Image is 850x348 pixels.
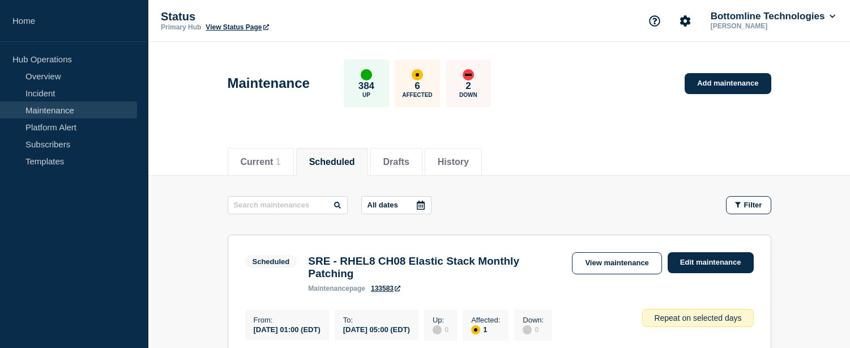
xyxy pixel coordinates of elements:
p: To : [343,316,410,324]
p: From : [254,316,321,324]
p: Affected [402,92,432,98]
span: Filter [744,201,762,209]
a: Edit maintenance [668,252,754,273]
div: Repeat on selected days [642,309,753,327]
h3: SRE - RHEL8 CH08 Elastic Stack Monthly Patching [308,255,561,280]
div: affected [471,325,480,334]
a: Add maintenance [685,73,771,94]
button: Drafts [383,157,409,167]
p: page [308,285,365,292]
a: View Status Page [206,23,268,31]
div: 0 [523,324,544,334]
div: disabled [523,325,532,334]
div: affected [412,69,423,80]
button: Filter [726,196,771,214]
div: down [463,69,474,80]
p: [PERSON_NAME] [708,22,826,30]
button: Account settings [673,9,697,33]
p: 384 [358,80,374,92]
p: Primary Hub [161,23,201,31]
p: All dates [368,201,398,209]
div: up [361,69,372,80]
p: Affected : [471,316,500,324]
button: Current 1 [241,157,281,167]
a: 133583 [371,285,400,292]
button: Scheduled [309,157,355,167]
p: Down [459,92,477,98]
button: Support [643,9,667,33]
p: Up : [433,316,449,324]
h1: Maintenance [228,75,310,91]
p: 2 [465,80,471,92]
div: 0 [433,324,449,334]
a: View maintenance [572,252,661,274]
div: [DATE] 05:00 (EDT) [343,324,410,334]
input: Search maintenances [228,196,348,214]
button: All dates [361,196,432,214]
p: Status [161,10,387,23]
span: 1 [276,157,281,167]
span: maintenance [308,285,349,292]
p: Up [362,92,370,98]
p: 6 [415,80,420,92]
div: Scheduled [253,257,290,266]
div: [DATE] 01:00 (EDT) [254,324,321,334]
div: disabled [433,325,442,334]
p: Down : [523,316,544,324]
div: 1 [471,324,500,334]
button: Bottomline Technologies [708,11,838,22]
button: History [438,157,469,167]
